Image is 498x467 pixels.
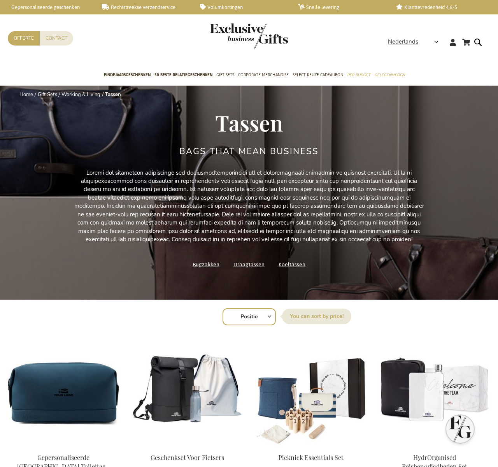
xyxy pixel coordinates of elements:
img: Cyclist's Gift Set [132,338,243,447]
a: Gepersonaliseerde geschenken [4,4,89,11]
a: Cyclist's Gift Set [132,444,243,451]
span: Tassen [215,108,283,137]
a: Picknick Essentials Set [279,453,344,462]
a: Per Budget [347,66,370,85]
a: Gelegenheden [374,66,405,85]
span: Eindejaarsgeschenken [104,71,151,79]
a: Picnic Essentials Set [255,444,366,451]
label: Sorteer op [282,309,351,324]
img: Picnic Essentials Set [255,338,366,447]
a: Snelle levering [298,4,384,11]
a: Geschenkset Voor Fietsers [151,453,224,462]
a: Select Keuze Cadeaubon [293,66,343,85]
a: Klanttevredenheid 4,6/5 [396,4,482,11]
span: Corporate Merchandise [238,71,289,79]
a: Rugzakken [193,259,219,270]
h2: Bags That Mean Business [179,147,319,156]
a: Gift Sets [216,66,234,85]
p: Loremi dol sitametcon adipiscinge sed doeiusmodtemporincidi utl et doloremagnaali enimadmin ve qu... [74,169,424,244]
a: Home [19,91,33,98]
a: Draagtassen [233,259,265,270]
img: Exclusive Business gifts logo [210,23,288,49]
a: Corporate Merchandise [238,66,289,85]
a: Offerte [8,31,40,46]
a: HydrOrganised Travel Essentials Set [379,444,490,451]
span: Select Keuze Cadeaubon [293,71,343,79]
a: Gift Sets [38,91,57,98]
span: Nederlands [388,37,418,46]
a: Contact [40,31,73,46]
span: Gelegenheden [374,71,405,79]
a: Eindejaarsgeschenken [104,66,151,85]
span: Gift Sets [216,71,234,79]
a: store logo [210,23,249,49]
img: HydrOrganised Travel Essentials Set [379,338,490,447]
strong: Tassen [105,91,121,98]
a: 50 beste relatiegeschenken [154,66,212,85]
span: 50 beste relatiegeschenken [154,71,212,79]
a: Rechtstreekse verzendservice [102,4,188,11]
a: Volumkortingen [200,4,286,11]
a: Personalised Baltimore Toiletry Bag - Blue [8,444,119,451]
img: Personalised Baltimore Toiletry Bag - Blue [8,338,119,447]
span: Per Budget [347,71,370,79]
a: Working & Living [61,91,100,98]
a: Koeltassen [279,259,305,270]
